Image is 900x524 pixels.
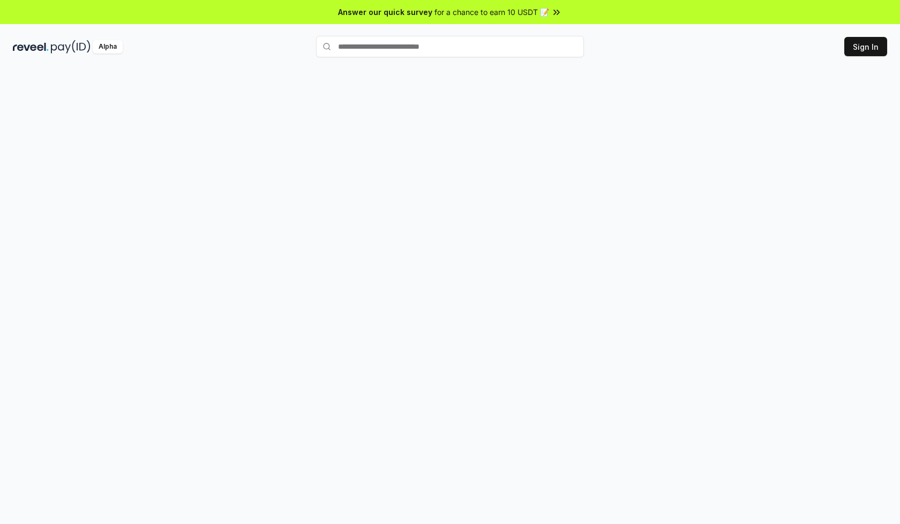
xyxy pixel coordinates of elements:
[51,40,91,54] img: pay_id
[93,40,123,54] div: Alpha
[434,6,549,18] span: for a chance to earn 10 USDT 📝
[338,6,432,18] span: Answer our quick survey
[844,37,887,56] button: Sign In
[13,40,49,54] img: reveel_dark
